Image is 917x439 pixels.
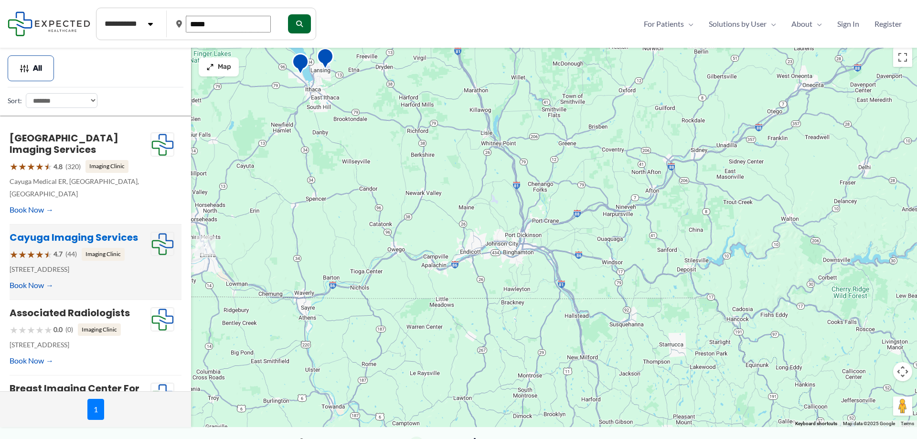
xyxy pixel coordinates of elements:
[27,246,35,263] span: ★
[44,321,53,339] span: ★
[199,57,239,76] button: Map
[784,17,830,31] a: AboutMenu Toggle
[27,321,35,339] span: ★
[893,48,912,67] button: Toggle fullscreen view
[288,49,313,81] div: Cayuga Medical Center Imaging Services
[192,232,219,260] div: 2
[8,95,22,107] label: Sort:
[65,248,77,260] span: (44)
[35,158,44,175] span: ★
[10,353,53,368] a: Book Now
[10,246,18,263] span: ★
[151,308,174,332] img: Expected Healthcare Logo
[636,17,701,31] a: For PatientsMenu Toggle
[313,44,338,76] div: Cayuga Imaging Services
[10,158,18,175] span: ★
[18,158,27,175] span: ★
[10,339,150,351] p: [STREET_ADDRESS]
[33,65,42,72] span: All
[644,17,684,31] span: For Patients
[151,383,174,407] img: Expected Healthcare Logo
[151,232,174,256] img: Expected Healthcare Logo
[206,63,214,71] img: Maximize
[901,421,914,426] a: Terms (opens in new tab)
[10,231,138,244] a: Cayuga Imaging Services
[151,133,174,157] img: Expected Healthcare Logo
[18,246,27,263] span: ★
[10,382,139,407] a: Breast Imaging Center for Women
[20,64,29,73] img: Filter
[218,63,231,71] span: Map
[44,158,53,175] span: ★
[8,11,90,36] img: Expected Healthcare Logo - side, dark font, small
[53,323,63,336] span: 0.0
[85,160,128,172] span: Imaging Clinic
[44,246,53,263] span: ★
[791,17,812,31] span: About
[893,362,912,381] button: Map camera controls
[35,246,44,263] span: ★
[65,323,73,336] span: (0)
[53,248,63,260] span: 4.7
[10,306,130,320] a: Associated Radiologists
[65,161,81,173] span: (320)
[10,278,53,292] a: Book Now
[874,17,902,31] span: Register
[35,321,44,339] span: ★
[53,161,63,173] span: 4.8
[843,421,895,426] span: Map data ©2025 Google
[837,17,859,31] span: Sign In
[82,248,125,260] span: Imaging Clinic
[684,17,693,31] span: Menu Toggle
[10,263,150,276] p: [STREET_ADDRESS]
[893,396,912,416] button: Drag Pegman onto the map to open Street View
[795,420,837,427] button: Keyboard shortcuts
[812,17,822,31] span: Menu Toggle
[10,131,118,156] a: [GEOGRAPHIC_DATA] Imaging Services
[767,17,776,31] span: Menu Toggle
[867,17,909,31] a: Register
[18,321,27,339] span: ★
[10,203,53,217] a: Book Now
[27,158,35,175] span: ★
[8,55,54,81] button: All
[10,321,18,339] span: ★
[701,17,784,31] a: Solutions by UserMenu Toggle
[78,323,121,336] span: Imaging Clinic
[709,17,767,31] span: Solutions by User
[830,17,867,31] a: Sign In
[10,175,150,200] p: Cayuga Medical ER, [GEOGRAPHIC_DATA], [GEOGRAPHIC_DATA]
[87,399,104,420] span: 1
